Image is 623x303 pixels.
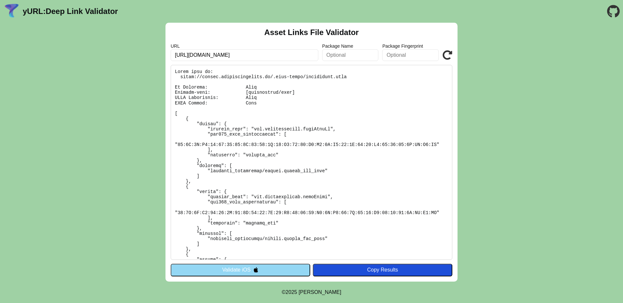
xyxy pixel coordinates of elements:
[171,49,318,61] input: Required
[3,3,20,20] img: yURL Logo
[322,49,379,61] input: Optional
[382,43,439,49] label: Package Fingerprint
[253,267,259,273] img: appleIcon.svg
[322,43,379,49] label: Package Name
[171,65,452,260] pre: Lorem ipsu do: sitam://consec.adipiscingelits.do/.eius-tempo/incididunt.utla Et Dolorema: Aliq En...
[286,289,297,295] span: 2025
[23,7,118,16] a: yURL:Deep Link Validator
[282,282,341,303] footer: ©
[382,49,439,61] input: Optional
[171,43,318,49] label: URL
[299,289,341,295] a: Michael Ibragimchayev's Personal Site
[313,264,452,276] button: Copy Results
[316,267,449,273] div: Copy Results
[264,28,359,37] h2: Asset Links File Validator
[171,264,310,276] button: Validate iOS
